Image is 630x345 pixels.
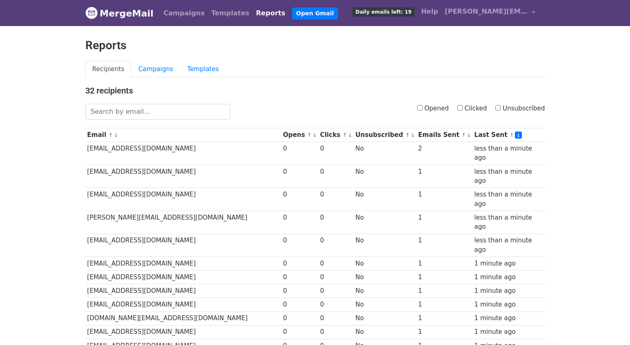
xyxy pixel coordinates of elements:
th: Unsubscribed [353,128,416,142]
td: 0 [318,325,353,339]
td: [DOMAIN_NAME][EMAIL_ADDRESS][DOMAIN_NAME] [85,311,281,325]
td: No [353,234,416,257]
td: No [353,311,416,325]
a: ↑ [509,132,514,138]
input: Clicked [457,105,463,110]
td: No [353,257,416,271]
td: 0 [318,257,353,271]
td: 1 minute ago [472,325,545,339]
th: Opens [281,128,318,142]
td: 0 [318,142,353,165]
a: ↑ [109,132,113,138]
a: Daily emails left: 19 [349,3,418,20]
td: 0 [318,284,353,298]
td: 0 [281,284,318,298]
th: Emails Sent [416,128,473,142]
td: 0 [318,234,353,257]
a: ↑ [307,132,312,138]
td: 0 [281,142,318,165]
td: No [353,188,416,211]
a: ↓ [515,132,522,139]
td: 0 [281,188,318,211]
td: No [353,142,416,165]
td: 1 [416,325,473,339]
td: 0 [281,165,318,188]
a: MergeMail [85,5,154,22]
th: Clicks [318,128,353,142]
a: Reports [253,5,289,22]
td: 0 [318,298,353,311]
td: 0 [318,165,353,188]
td: No [353,271,416,284]
td: 0 [281,311,318,325]
td: 2 [416,142,473,165]
td: less than a minute ago [472,142,545,165]
a: ↓ [114,132,118,138]
td: No [353,325,416,339]
th: Email [85,128,281,142]
td: less than a minute ago [472,165,545,188]
a: Campaigns [160,5,208,22]
td: less than a minute ago [472,234,545,257]
td: 1 minute ago [472,298,545,311]
input: Search by email... [85,104,230,120]
td: less than a minute ago [472,211,545,234]
a: ↓ [348,132,352,138]
th: Last Sent [472,128,545,142]
a: Templates [208,5,253,22]
td: [EMAIL_ADDRESS][DOMAIN_NAME] [85,271,281,284]
td: 1 [416,311,473,325]
td: No [353,298,416,311]
input: Unsubscribed [495,105,501,110]
span: Daily emails left: 19 [352,7,414,17]
td: No [353,211,416,234]
td: [EMAIL_ADDRESS][DOMAIN_NAME] [85,165,281,188]
td: 0 [318,311,353,325]
a: ↓ [467,132,471,138]
td: 1 [416,271,473,284]
input: Opened [417,105,422,110]
td: [EMAIL_ADDRESS][DOMAIN_NAME] [85,234,281,257]
td: 1 minute ago [472,257,545,271]
a: ↑ [406,132,410,138]
td: 0 [281,257,318,271]
td: 1 minute ago [472,311,545,325]
td: [EMAIL_ADDRESS][DOMAIN_NAME] [85,142,281,165]
td: [EMAIL_ADDRESS][DOMAIN_NAME] [85,257,281,271]
a: Templates [180,61,226,78]
img: MergeMail logo [85,7,98,19]
td: 0 [281,325,318,339]
td: 0 [318,188,353,211]
td: No [353,284,416,298]
span: [PERSON_NAME][EMAIL_ADDRESS][PERSON_NAME][DOMAIN_NAME] [445,7,528,17]
td: [EMAIL_ADDRESS][DOMAIN_NAME] [85,298,281,311]
a: ↑ [343,132,347,138]
td: [EMAIL_ADDRESS][DOMAIN_NAME] [85,284,281,298]
a: [PERSON_NAME][EMAIL_ADDRESS][PERSON_NAME][DOMAIN_NAME] [442,3,538,23]
h2: Reports [85,38,545,53]
div: 聊天小组件 [589,305,630,345]
a: Campaigns [131,61,180,78]
td: No [353,165,416,188]
a: Open Gmail [292,7,338,19]
a: ↓ [410,132,415,138]
td: less than a minute ago [472,188,545,211]
a: ↑ [461,132,466,138]
td: 1 [416,188,473,211]
td: [EMAIL_ADDRESS][DOMAIN_NAME] [85,325,281,339]
td: 1 [416,298,473,311]
td: [PERSON_NAME][EMAIL_ADDRESS][DOMAIN_NAME] [85,211,281,234]
a: Recipients [85,61,132,78]
td: 1 [416,234,473,257]
label: Clicked [457,104,487,113]
iframe: Chat Widget [589,305,630,345]
td: 0 [281,271,318,284]
td: 1 minute ago [472,271,545,284]
h4: 32 recipients [85,86,545,96]
td: 0 [281,298,318,311]
a: ↓ [312,132,317,138]
label: Unsubscribed [495,104,545,113]
td: 1 [416,211,473,234]
td: 1 [416,257,473,271]
td: 0 [318,271,353,284]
